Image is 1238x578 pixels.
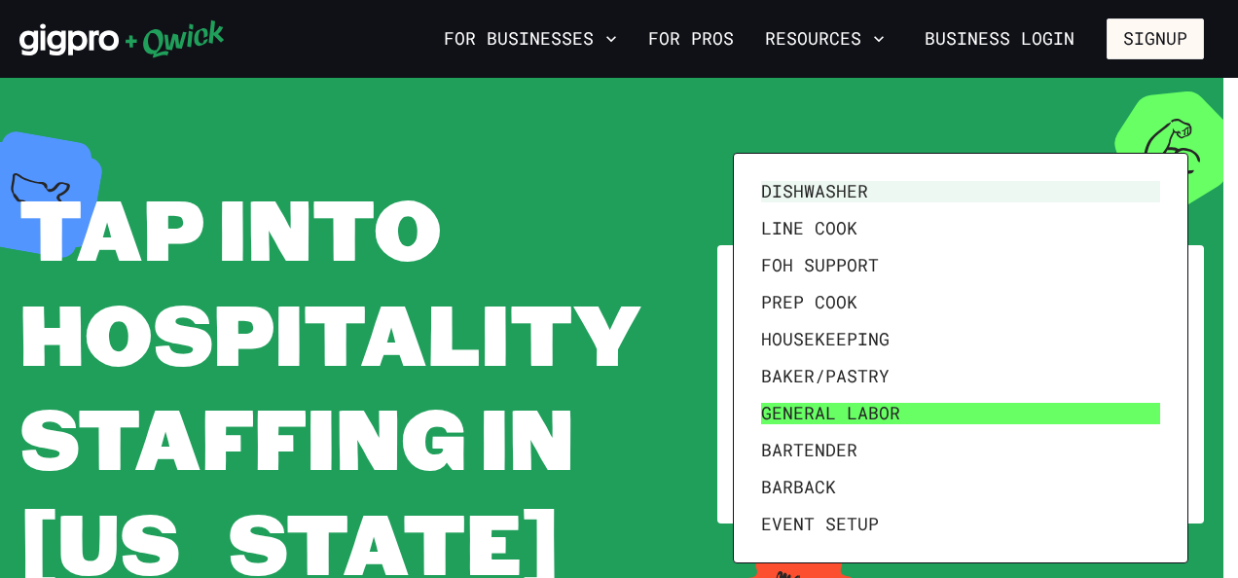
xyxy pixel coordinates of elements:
li: Prep Cook [753,284,1168,321]
li: FOH Support [753,247,1168,284]
li: Dishwasher [753,173,1168,210]
li: Line Cook [753,210,1168,247]
li: Baker/Pastry [753,358,1168,395]
li: Event Setup [753,506,1168,543]
li: Housekeeping [753,321,1168,358]
li: General Labor [753,395,1168,432]
li: Bartender [753,432,1168,469]
li: Barback [753,469,1168,506]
